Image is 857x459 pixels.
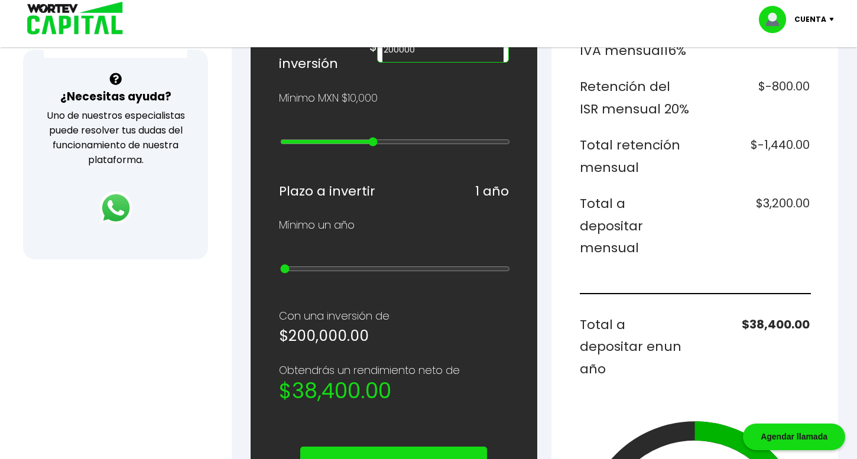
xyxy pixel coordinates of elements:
p: Obtendrás un rendimiento neto de [279,362,509,379]
h6: $38,400.00 [699,314,810,380]
h2: $38,400.00 [279,379,509,403]
h3: ¿Necesitas ayuda? [60,88,171,105]
h6: $3,200.00 [699,193,810,259]
h6: Total a depositar en un año [580,314,690,380]
img: icon-down [826,18,842,21]
h6: Retención del ISR mensual 20% [580,76,690,120]
img: profile-image [759,6,794,33]
p: Uno de nuestros especialistas puede resolver tus dudas del funcionamiento de nuestra plataforma. [38,108,193,167]
h6: Total a depositar mensual [580,193,690,259]
h6: $-1,440.00 [699,134,810,178]
h6: Plazo a invertir [279,180,375,203]
p: Cuenta [794,11,826,28]
h5: $200,000.00 [279,325,509,347]
p: Mínimo MXN $10,000 [279,89,378,107]
div: Agendar llamada [743,424,845,450]
p: Con una inversión de [279,307,509,325]
img: logos_whatsapp-icon.242b2217.svg [99,191,132,224]
h6: Total retención mensual [580,134,690,178]
h6: Monto de inversión [279,31,369,75]
p: Mínimo un año [279,216,355,234]
h6: 1 año [475,180,509,203]
h6: $-800.00 [699,76,810,120]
